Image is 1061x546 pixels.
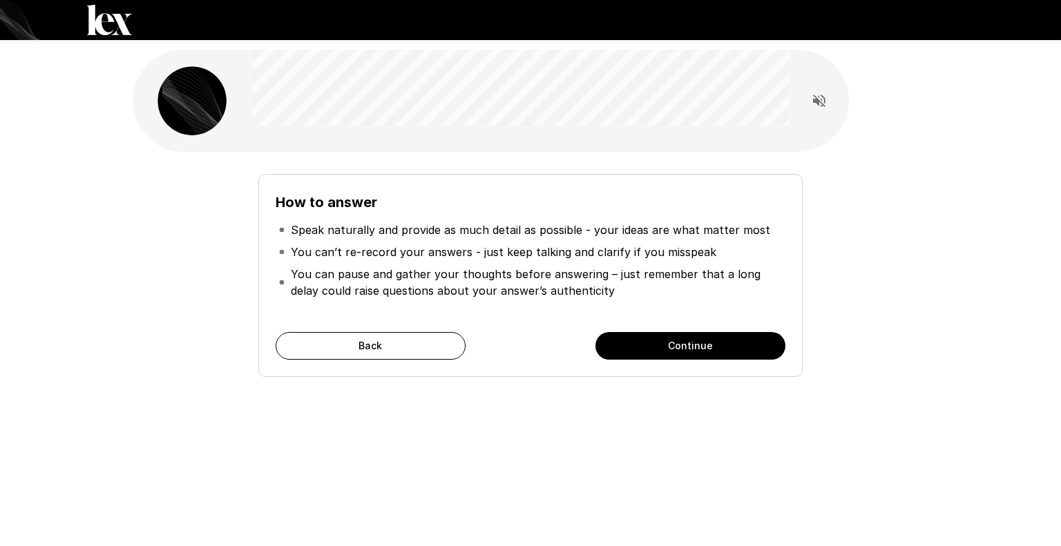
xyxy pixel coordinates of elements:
[595,332,785,360] button: Continue
[291,266,783,299] p: You can pause and gather your thoughts before answering – just remember that a long delay could r...
[291,244,716,260] p: You can’t re-record your answers - just keep talking and clarify if you misspeak
[276,332,466,360] button: Back
[157,66,227,135] img: lex_avatar2.png
[291,222,770,238] p: Speak naturally and provide as much detail as possible - your ideas are what matter most
[276,194,377,211] b: How to answer
[805,87,833,115] button: Read questions aloud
